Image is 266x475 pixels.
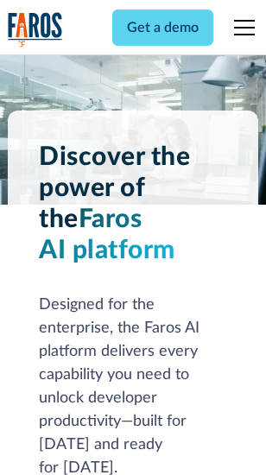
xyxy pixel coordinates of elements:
[8,12,63,47] img: Logo of the analytics and reporting company Faros.
[39,142,227,266] h1: Discover the power of the
[8,12,63,47] a: home
[224,7,258,48] div: menu
[112,9,213,46] a: Get a demo
[39,206,175,263] span: Faros AI platform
